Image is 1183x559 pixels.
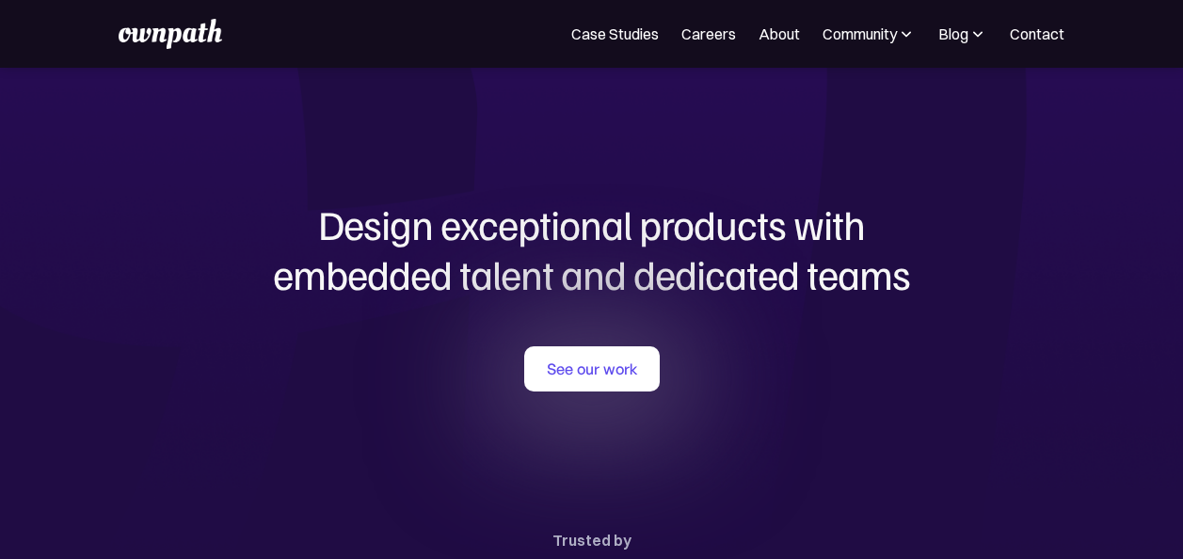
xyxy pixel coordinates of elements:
[571,23,659,45] a: Case Studies
[823,23,916,45] div: Community
[823,23,897,45] div: Community
[1010,23,1064,45] a: Contact
[140,200,1044,299] h1: Design exceptional products with embedded talent and dedicated teams
[938,23,987,45] div: Blog
[938,23,968,45] div: Blog
[681,23,736,45] a: Careers
[524,346,660,391] a: See our work
[759,23,800,45] a: About
[552,527,631,553] div: Trusted by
